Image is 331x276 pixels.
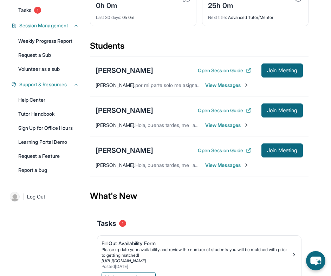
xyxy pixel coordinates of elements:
div: [PERSON_NAME] [96,106,153,115]
img: Chevron-Right [244,82,249,88]
button: Session Management [17,22,79,29]
span: [PERSON_NAME] : [96,162,135,168]
button: Support & Resources [17,81,79,88]
button: Join Meeting [261,103,303,117]
button: chat-button [306,251,325,270]
span: | [22,193,24,201]
button: Join Meeting [261,63,303,78]
img: Chevron-Right [244,122,249,128]
span: Session Management [19,22,68,29]
span: Next title : [208,15,227,20]
span: 1 [34,7,41,14]
span: Support & Resources [19,81,67,88]
div: Please update your availability and review the number of students you will be matched with prior ... [102,247,291,258]
a: Learning Portal Demo [14,136,83,148]
div: Advanced Tutor/Mentor [208,11,303,20]
button: Open Session Guide [198,67,252,74]
span: Join Meeting [267,108,297,113]
div: 0h 0m [96,11,190,20]
a: Tasks1 [14,4,83,16]
button: Join Meeting [261,143,303,157]
a: |Log Out [7,189,83,204]
div: [PERSON_NAME] [96,146,153,155]
div: What's New [90,181,309,211]
span: [PERSON_NAME] : [96,122,135,128]
span: Last 30 days : [96,15,121,20]
span: Join Meeting [267,68,297,73]
a: Request a Sub [14,49,83,61]
span: 1 [119,220,126,227]
a: Weekly Progress Report [14,35,83,47]
a: Request a Feature [14,150,83,162]
a: Help Center [14,94,83,106]
img: user-img [10,192,20,202]
img: Chevron-Right [244,162,249,168]
button: Open Session Guide [198,107,252,114]
span: View Messages [205,162,249,169]
span: Log Out [27,193,45,200]
div: Fill Out Availability Form [102,240,291,247]
span: View Messages [205,82,249,89]
a: Fill Out Availability FormPlease update your availability and review the number of students you w... [97,236,301,271]
span: Join Meeting [267,148,297,153]
a: Sign Up for Office Hours [14,122,83,134]
div: Students [90,40,309,56]
div: Posted [DATE] [102,264,291,269]
span: View Messages [205,122,249,129]
span: Tasks [18,7,31,14]
a: Tutor Handbook [14,108,83,120]
span: Tasks [97,218,116,228]
span: [PERSON_NAME] : [96,82,135,88]
a: Report a bug [14,164,83,176]
button: Open Session Guide [198,147,252,154]
div: [PERSON_NAME] [96,66,153,75]
a: Volunteer as a sub [14,63,83,75]
a: [URL][DOMAIN_NAME] [102,258,146,263]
